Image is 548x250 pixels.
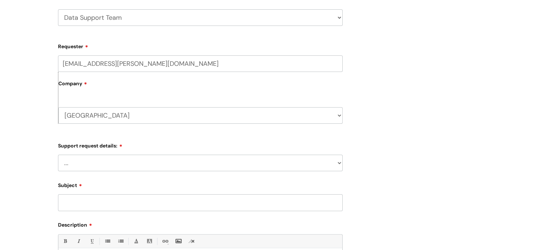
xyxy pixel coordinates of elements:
a: Underline(Ctrl-U) [87,237,96,246]
a: Bold (Ctrl-B) [61,237,70,246]
input: Email [58,55,343,72]
a: Insert Image... [174,237,183,246]
a: Remove formatting (Ctrl-\) [187,237,196,246]
a: Back Color [145,237,154,246]
label: Support request details: [58,140,343,149]
a: Link [160,237,169,246]
a: • Unordered List (Ctrl-Shift-7) [103,237,112,246]
label: Description [58,219,343,228]
a: Italic (Ctrl-I) [74,237,83,246]
label: Subject [58,180,343,188]
a: 1. Ordered List (Ctrl-Shift-8) [116,237,125,246]
a: Font Color [132,237,141,246]
label: Requester [58,41,343,50]
label: Company [58,78,343,94]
